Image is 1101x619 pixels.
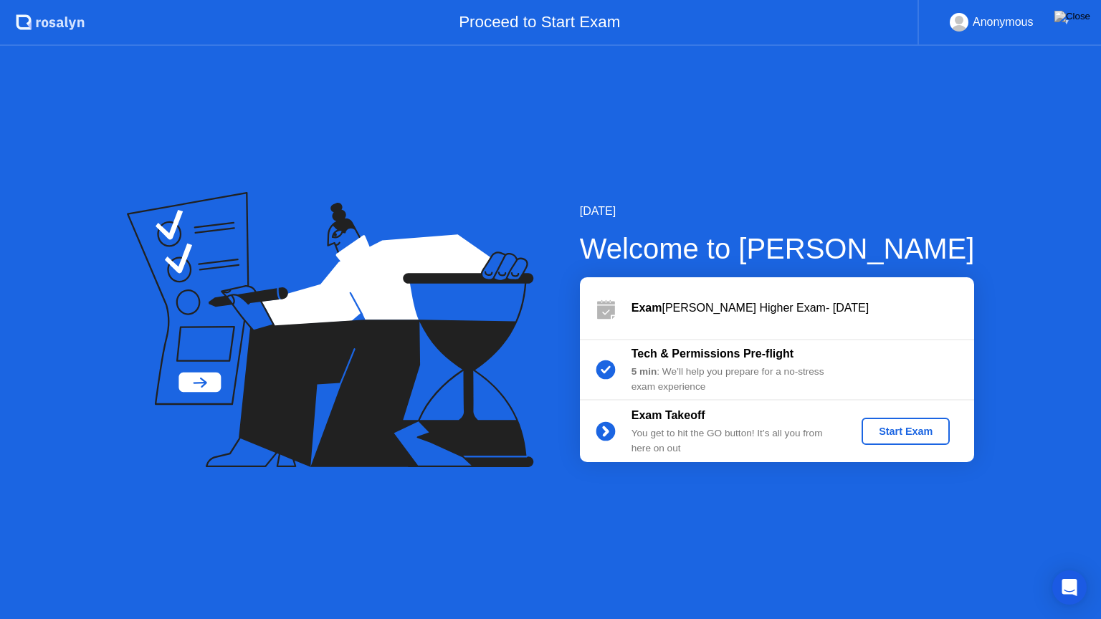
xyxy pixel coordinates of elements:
b: Exam Takeoff [631,409,705,421]
div: Start Exam [867,426,944,437]
div: Anonymous [973,13,1034,32]
div: [PERSON_NAME] Higher Exam- [DATE] [631,299,974,317]
img: Close [1054,11,1090,22]
b: 5 min [631,366,657,377]
b: Exam [631,302,662,314]
div: Welcome to [PERSON_NAME] [580,227,975,270]
div: : We’ll help you prepare for a no-stress exam experience [631,365,838,394]
button: Start Exam [862,418,950,445]
div: Open Intercom Messenger [1052,570,1087,605]
div: You get to hit the GO button! It’s all you from here on out [631,426,838,456]
b: Tech & Permissions Pre-flight [631,347,793,360]
div: [DATE] [580,203,975,220]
